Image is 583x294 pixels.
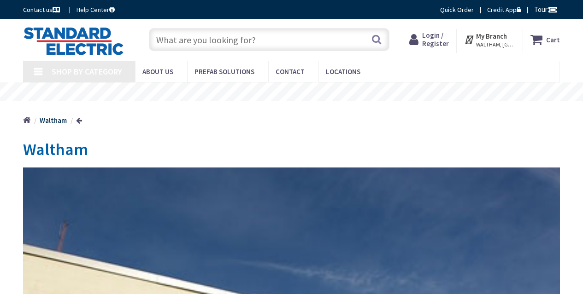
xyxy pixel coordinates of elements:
span: About Us [142,67,173,76]
span: Contact [276,67,305,76]
strong: Cart [546,31,560,48]
strong: My Branch [476,32,507,40]
span: Prefab Solutions [194,67,254,76]
img: Standard Electric [23,27,124,55]
span: WALTHAM, [GEOGRAPHIC_DATA] [476,41,515,48]
span: Waltham [23,139,88,160]
a: Contact us [23,5,62,14]
span: Locations [326,67,360,76]
a: Credit App [487,5,521,14]
a: Help Center [77,5,115,14]
strong: Waltham [40,116,67,125]
span: Tour [534,5,558,14]
rs-layer: [MEDICAL_DATA]: Our Commitment to Our Employees and Customers [146,87,457,98]
span: Login / Register [422,31,449,48]
span: Shop By Category [52,66,122,77]
input: What are you looking for? [149,28,389,51]
a: Login / Register [409,31,449,48]
a: Cart [530,31,560,48]
div: My Branch WALTHAM, [GEOGRAPHIC_DATA] [464,31,515,48]
a: Quick Order [440,5,474,14]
